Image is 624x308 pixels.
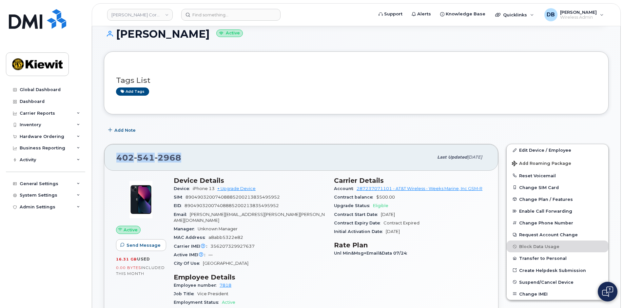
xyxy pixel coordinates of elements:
[334,229,386,234] span: Initial Activation Date
[198,226,238,231] span: Unknown Manager
[446,11,485,17] span: Knowledge Base
[507,252,608,264] button: Transfer to Personal
[560,10,597,15] span: [PERSON_NAME]
[174,226,198,231] span: Manager
[174,186,193,191] span: Device
[334,212,381,217] span: Contract Start Date
[512,161,571,167] span: Add Roaming Package
[174,195,185,200] span: SIM
[134,153,155,163] span: 541
[436,8,490,21] a: Knowledge Base
[386,229,400,234] span: [DATE]
[174,300,222,305] span: Employment Status
[174,203,185,208] span: EID
[507,241,608,252] button: Block Data Usage
[437,155,467,160] span: Last updated
[174,212,190,217] span: Email
[116,265,141,270] span: 0.00 Bytes
[174,273,326,281] h3: Employee Details
[507,182,608,193] button: Change SIM Card
[104,28,609,40] h1: [PERSON_NAME]
[407,8,436,21] a: Alerts
[174,177,326,184] h3: Device Details
[334,203,373,208] span: Upgrade Status
[210,244,255,249] span: 356207329927637
[220,283,231,288] a: 7818
[174,235,208,240] span: MAC Address
[491,8,538,21] div: Quicklinks
[174,252,208,257] span: Active IMEI
[155,153,181,163] span: 2968
[208,252,213,257] span: —
[174,244,210,249] span: Carrier IMEI
[116,257,137,261] span: 16.31 GB
[222,300,235,305] span: Active
[373,203,388,208] span: Eligible
[197,291,228,296] span: Vice President
[376,195,395,200] span: $500.00
[137,257,150,261] span: used
[174,261,203,266] span: City Of Use
[519,279,574,284] span: Suspend/Cancel Device
[334,251,410,256] span: Unl Min&Msg+Email&Data 07/24
[507,217,608,229] button: Change Phone Number
[121,180,161,219] img: image20231002-3703462-1ig824h.jpeg
[384,11,402,17] span: Support
[507,144,608,156] a: Edit Device / Employee
[174,212,325,223] span: [PERSON_NAME][EMAIL_ADDRESS][PERSON_NAME][PERSON_NAME][DOMAIN_NAME]
[116,265,165,276] span: included this month
[507,264,608,276] a: Create Helpdesk Submission
[334,186,357,191] span: Account
[507,205,608,217] button: Enable Call Forwarding
[374,8,407,21] a: Support
[560,15,597,20] span: Wireless Admin
[519,209,572,214] span: Enable Call Forwarding
[124,227,138,233] span: Active
[519,197,573,202] span: Change Plan / Features
[507,170,608,182] button: Reset Voicemail
[116,76,596,85] h3: Tags List
[217,186,256,191] a: + Upgrade Device
[174,283,220,288] span: Employee number
[417,11,431,17] span: Alerts
[116,153,181,163] span: 402
[334,221,383,225] span: Contract Expiry Date
[116,239,166,251] button: Send Message
[181,9,281,21] input: Find something...
[540,8,608,21] div: Daniel Buffington
[104,124,141,136] button: Add Note
[127,242,161,248] span: Send Message
[203,261,248,266] span: [GEOGRAPHIC_DATA]
[185,195,280,200] span: 89049032007408885200213835495952
[547,11,555,19] span: DB
[507,156,608,170] button: Add Roaming Package
[467,155,482,160] span: [DATE]
[334,241,486,249] h3: Rate Plan
[208,235,243,240] span: a8abb5322e82
[357,186,482,191] a: 287237071101 - AT&T Wireless - Weeks Marine, Inc GSM-R
[503,12,527,17] span: Quicklinks
[116,87,149,96] a: Add tags
[193,186,215,191] span: iPhone 13
[602,286,613,297] img: Open chat
[381,212,395,217] span: [DATE]
[185,203,279,208] span: 89049032007408885200213835495952
[107,9,173,21] a: Kiewit Corporation
[174,291,197,296] span: Job Title
[507,229,608,241] button: Request Account Change
[383,221,419,225] span: Contract Expired
[334,195,376,200] span: Contract balance
[334,177,486,184] h3: Carrier Details
[507,276,608,288] button: Suspend/Cancel Device
[114,127,136,133] span: Add Note
[507,288,608,300] button: Change IMEI
[507,193,608,205] button: Change Plan / Features
[216,29,243,37] small: Active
